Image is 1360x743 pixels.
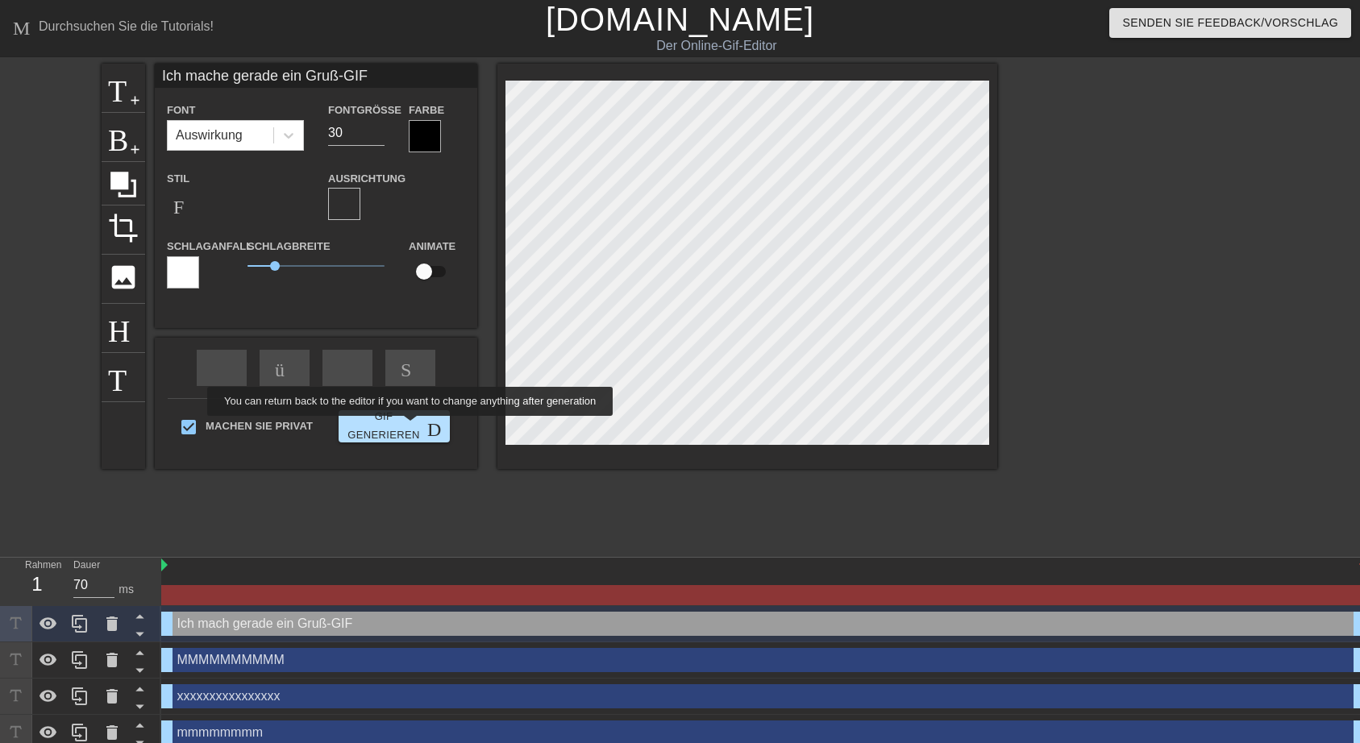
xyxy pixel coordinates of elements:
span: add-circle [128,93,142,107]
span: Hilfe [108,311,139,342]
label: Stil [167,171,189,187]
div: Auswirkung [176,126,243,145]
div: 1 [25,570,49,599]
span: drag-handle [159,616,175,632]
span: drag-handle [159,688,175,704]
a: Durchsuchen Sie die Tutorials! [13,15,214,40]
span: drag-handle [159,724,175,741]
span: drag-handle [159,652,175,668]
div: Durchsuchen Sie die Tutorials! [39,19,214,33]
button: Gif generieren [339,410,450,442]
span: überspringen [275,357,294,376]
span: Tastatur [108,360,139,391]
span: Machen Sie privat [206,418,313,434]
span: Format-Bold [173,194,193,214]
span: Titel [108,71,139,102]
span: Doppelpfeil [427,417,447,436]
span: format-align-right [399,194,418,214]
div: ms [119,581,134,598]
label: Dauer [73,561,100,571]
span: format-underline [238,194,257,214]
span: crop [108,213,139,243]
button: Senden Sie Feedback/Vorschlag [1109,8,1351,38]
label: Schlaganfall [167,239,252,255]
a: [DOMAIN_NAME] [546,2,814,37]
label: Font [167,102,195,118]
span: Gif generieren [345,408,443,445]
div: Der Online-Gif-Editor [461,36,971,56]
label: Farbe [409,102,444,118]
span: schnell-rewind [212,357,231,376]
div: Rahmen [13,558,61,604]
span: Senden Sie Feedback/Vorschlag [1122,13,1338,33]
label: Fontgröße [328,102,401,118]
span: format-align-justify [431,194,451,214]
span: format-align-left [335,194,354,214]
span: Menü-Buch [13,15,32,35]
label: Ausrichtung [328,171,406,187]
label: Animate [409,239,455,255]
span: photo-size-select-large [108,262,139,293]
span: bow [338,357,357,376]
label: Schlagbreite [247,239,331,255]
span: format-align-center [367,194,386,214]
span: format-ital [206,194,225,214]
span: Bild [108,120,139,151]
span: Skip-next [401,357,420,376]
span: add-circle [128,143,142,156]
